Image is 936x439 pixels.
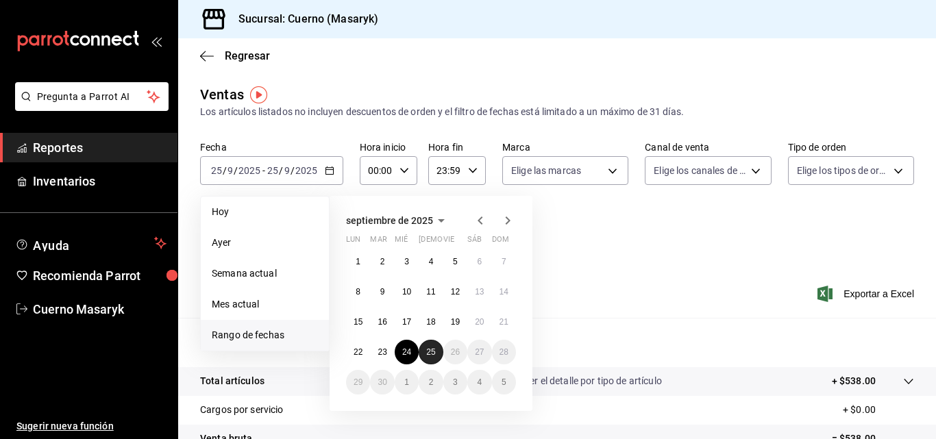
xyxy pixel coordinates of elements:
[346,212,449,229] button: septiembre de 2025
[443,340,467,364] button: 26 de septiembre de 2025
[467,235,482,249] abbr: sábado
[200,374,264,388] p: Total artículos
[346,310,370,334] button: 15 de septiembre de 2025
[200,403,284,417] p: Cargos por servicio
[378,317,386,327] abbr: 16 de septiembre de 2025
[467,279,491,304] button: 13 de septiembre de 2025
[426,287,435,297] abbr: 11 de septiembre de 2025
[370,340,394,364] button: 23 de septiembre de 2025
[15,82,169,111] button: Pregunta a Parrot AI
[200,105,914,119] div: Los artículos listados no incluyen descuentos de orden y el filtro de fechas está limitado a un m...
[443,235,454,249] abbr: viernes
[200,49,270,62] button: Regresar
[378,347,386,357] abbr: 23 de septiembre de 2025
[492,310,516,334] button: 21 de septiembre de 2025
[212,266,318,281] span: Semana actual
[500,347,508,357] abbr: 28 de septiembre de 2025
[354,347,362,357] abbr: 22 de septiembre de 2025
[223,165,227,176] span: /
[10,99,169,114] a: Pregunta a Parrot AI
[380,257,385,266] abbr: 2 de septiembre de 2025
[378,377,386,387] abbr: 30 de septiembre de 2025
[250,86,267,103] img: Tooltip marker
[654,164,746,177] span: Elige los canales de venta
[443,249,467,274] button: 5 de septiembre de 2025
[426,317,435,327] abbr: 18 de septiembre de 2025
[200,142,343,152] label: Fecha
[832,374,876,388] p: + $538.00
[467,340,491,364] button: 27 de septiembre de 2025
[429,257,434,266] abbr: 4 de septiembre de 2025
[279,165,283,176] span: /
[346,235,360,249] abbr: lunes
[380,287,385,297] abbr: 9 de septiembre de 2025
[225,49,270,62] span: Regresar
[453,377,458,387] abbr: 3 de octubre de 2025
[443,279,467,304] button: 12 de septiembre de 2025
[262,165,265,176] span: -
[354,317,362,327] abbr: 15 de septiembre de 2025
[502,142,628,152] label: Marca
[467,370,491,394] button: 4 de octubre de 2025
[356,287,360,297] abbr: 8 de septiembre de 2025
[820,286,914,302] button: Exportar a Excel
[346,370,370,394] button: 29 de septiembre de 2025
[492,249,516,274] button: 7 de septiembre de 2025
[346,215,433,226] span: septiembre de 2025
[284,165,291,176] input: --
[492,279,516,304] button: 14 de septiembre de 2025
[370,370,394,394] button: 30 de septiembre de 2025
[467,249,491,274] button: 6 de septiembre de 2025
[370,310,394,334] button: 16 de septiembre de 2025
[291,165,295,176] span: /
[502,377,506,387] abbr: 5 de octubre de 2025
[475,347,484,357] abbr: 27 de septiembre de 2025
[267,165,279,176] input: --
[843,403,914,417] p: + $0.00
[402,347,411,357] abbr: 24 de septiembre de 2025
[354,377,362,387] abbr: 29 de septiembre de 2025
[395,310,419,334] button: 17 de septiembre de 2025
[500,287,508,297] abbr: 14 de septiembre de 2025
[395,235,408,249] abbr: miércoles
[395,340,419,364] button: 24 de septiembre de 2025
[346,249,370,274] button: 1 de septiembre de 2025
[467,310,491,334] button: 20 de septiembre de 2025
[33,300,167,318] span: Cuerno Masaryk
[428,142,486,152] label: Hora fin
[475,317,484,327] abbr: 20 de septiembre de 2025
[360,142,417,152] label: Hora inicio
[451,347,460,357] abbr: 26 de septiembre de 2025
[227,11,378,27] h3: Sucursal: Cuerno (Masaryk)
[210,165,223,176] input: --
[492,340,516,364] button: 28 de septiembre de 2025
[33,172,167,190] span: Inventarios
[443,370,467,394] button: 3 de octubre de 2025
[419,279,443,304] button: 11 de septiembre de 2025
[395,370,419,394] button: 1 de octubre de 2025
[33,235,149,251] span: Ayuda
[419,310,443,334] button: 18 de septiembre de 2025
[346,279,370,304] button: 8 de septiembre de 2025
[238,165,261,176] input: ----
[404,377,409,387] abbr: 1 de octubre de 2025
[797,164,889,177] span: Elige los tipos de orden
[426,347,435,357] abbr: 25 de septiembre de 2025
[395,279,419,304] button: 10 de septiembre de 2025
[370,235,386,249] abbr: martes
[511,164,581,177] span: Elige las marcas
[477,377,482,387] abbr: 4 de octubre de 2025
[212,205,318,219] span: Hoy
[346,340,370,364] button: 22 de septiembre de 2025
[645,142,771,152] label: Canal de venta
[370,249,394,274] button: 2 de septiembre de 2025
[212,328,318,342] span: Rango de fechas
[402,287,411,297] abbr: 10 de septiembre de 2025
[370,279,394,304] button: 9 de septiembre de 2025
[419,249,443,274] button: 4 de septiembre de 2025
[16,419,167,434] span: Sugerir nueva función
[475,287,484,297] abbr: 13 de septiembre de 2025
[451,317,460,327] abbr: 19 de septiembre de 2025
[200,84,244,105] div: Ventas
